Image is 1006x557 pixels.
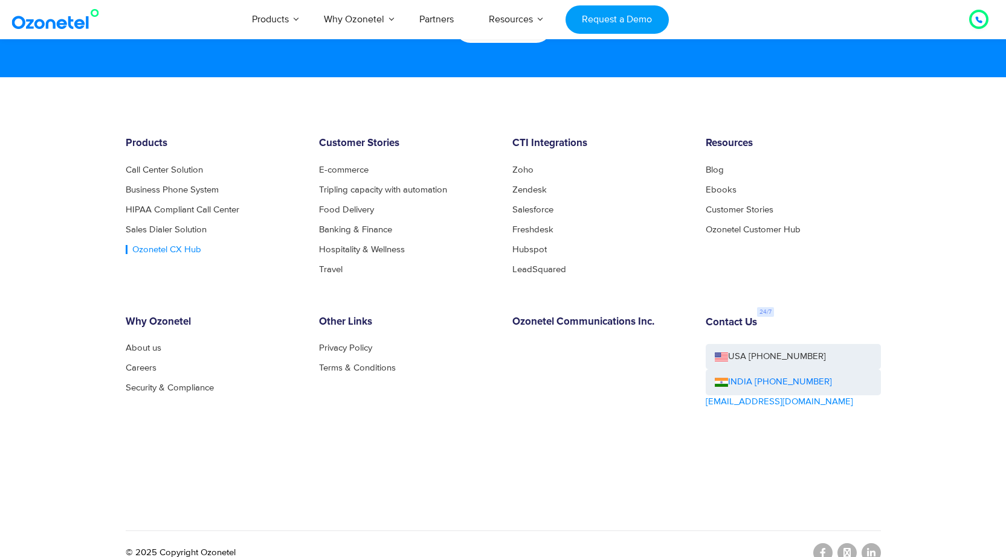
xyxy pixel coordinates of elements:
[126,363,156,372] a: Careers
[319,363,396,372] a: Terms & Conditions
[126,138,301,150] h6: Products
[319,343,372,352] a: Privacy Policy
[126,343,161,352] a: About us
[706,395,853,409] a: [EMAIL_ADDRESS][DOMAIN_NAME]
[512,165,534,174] a: Zoho
[126,205,239,214] a: HIPAA Compliant Call Center
[512,185,547,194] a: Zendesk
[126,165,203,174] a: Call Center Solution
[126,383,214,392] a: Security & Compliance
[319,185,447,194] a: Tripling capacity with automation
[512,205,553,214] a: Salesforce
[319,225,392,234] a: Banking & Finance
[566,5,669,34] a: Request a Demo
[512,265,566,274] a: LeadSquared
[706,185,737,194] a: Ebooks
[126,316,301,328] h6: Why Ozonetel
[706,344,881,370] a: USA [PHONE_NUMBER]
[706,225,801,234] a: Ozonetel Customer Hub
[715,378,728,387] img: ind-flag.png
[706,138,881,150] h6: Resources
[319,316,494,328] h6: Other Links
[319,245,405,254] a: Hospitality & Wellness
[319,265,343,274] a: Travel
[319,205,374,214] a: Food Delivery
[512,225,553,234] a: Freshdesk
[319,165,369,174] a: E-commerce
[706,317,757,329] h6: Contact Us
[512,316,688,328] h6: Ozonetel Communications Inc.
[706,165,724,174] a: Blog
[126,245,201,254] a: Ozonetel CX Hub
[319,138,494,150] h6: Customer Stories
[126,225,207,234] a: Sales Dialer Solution
[715,375,832,389] a: INDIA [PHONE_NUMBER]
[512,245,547,254] a: Hubspot
[512,138,688,150] h6: CTI Integrations
[715,352,728,361] img: us-flag.png
[126,185,219,194] a: Business Phone System
[706,205,773,214] a: Customer Stories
